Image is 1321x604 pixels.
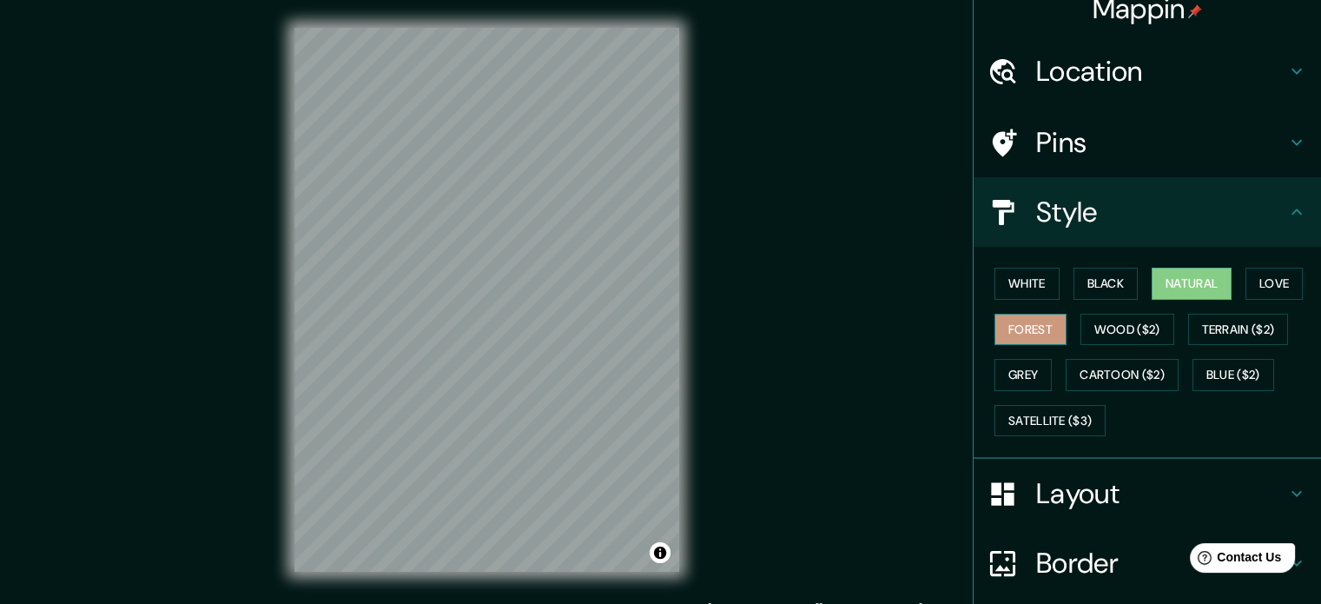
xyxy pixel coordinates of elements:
[1188,4,1202,18] img: pin-icon.png
[1245,268,1303,300] button: Love
[294,28,679,572] canvas: Map
[994,268,1060,300] button: White
[1188,314,1289,346] button: Terrain ($2)
[1192,359,1274,391] button: Blue ($2)
[1080,314,1174,346] button: Wood ($2)
[974,37,1321,106] div: Location
[1152,268,1232,300] button: Natural
[974,459,1321,528] div: Layout
[1166,536,1302,585] iframe: Help widget launcher
[994,359,1052,391] button: Grey
[1036,125,1286,160] h4: Pins
[650,542,670,563] button: Toggle attribution
[1036,54,1286,89] h4: Location
[1073,268,1139,300] button: Black
[974,108,1321,177] div: Pins
[1036,476,1286,511] h4: Layout
[994,405,1106,437] button: Satellite ($3)
[1066,359,1179,391] button: Cartoon ($2)
[1036,195,1286,229] h4: Style
[1036,546,1286,581] h4: Border
[974,528,1321,598] div: Border
[994,314,1067,346] button: Forest
[974,177,1321,247] div: Style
